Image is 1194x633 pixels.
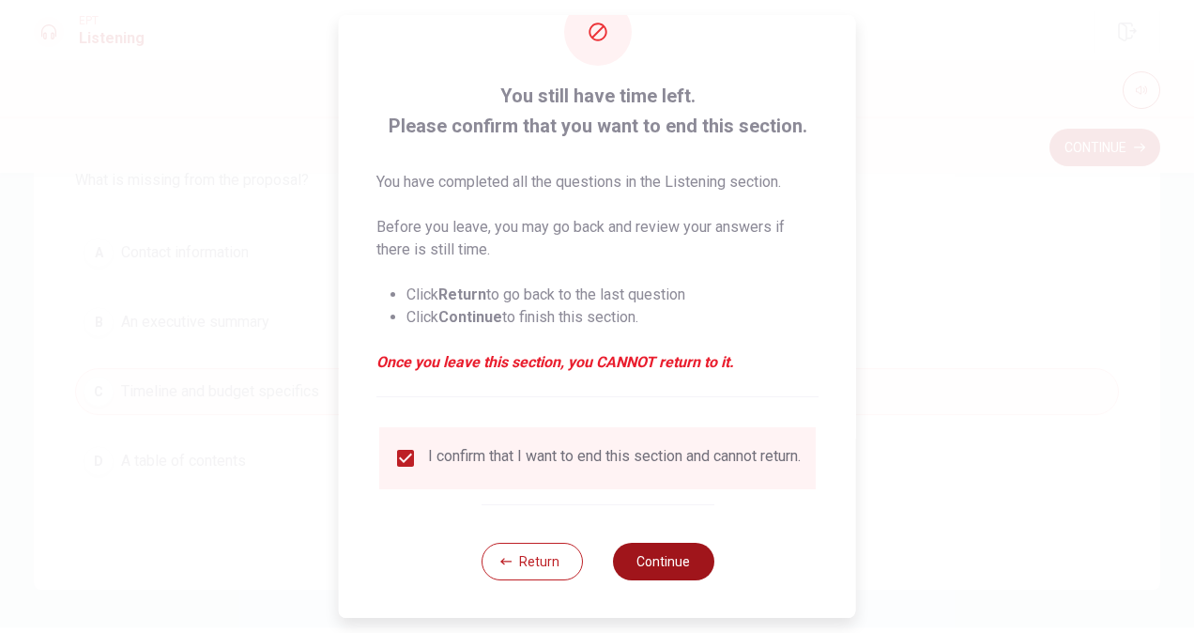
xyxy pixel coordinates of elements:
[376,81,819,141] span: You still have time left. Please confirm that you want to end this section.
[612,543,713,580] button: Continue
[438,308,502,326] strong: Continue
[376,171,819,193] p: You have completed all the questions in the Listening section.
[376,351,819,374] em: Once you leave this section, you CANNOT return to it.
[428,447,801,470] div: I confirm that I want to end this section and cannot return.
[406,284,819,306] li: Click to go back to the last question
[376,216,819,261] p: Before you leave, you may go back and review your answers if there is still time.
[481,543,582,580] button: Return
[438,286,486,303] strong: Return
[406,306,819,329] li: Click to finish this section.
